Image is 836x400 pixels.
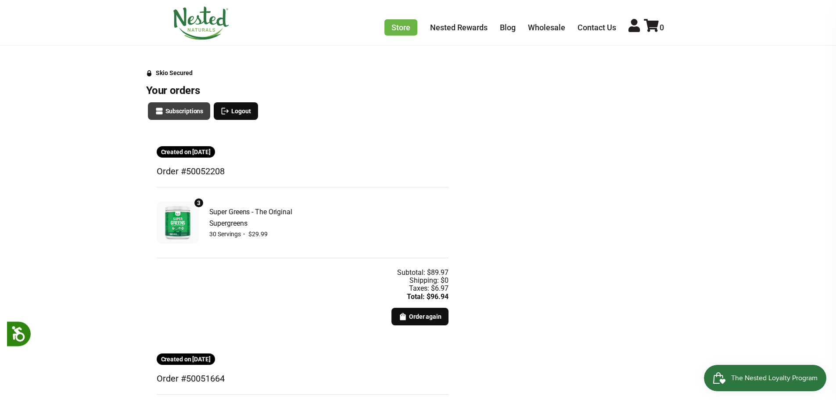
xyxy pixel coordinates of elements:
span: Subscriptions [165,106,204,116]
iframe: Button to open loyalty program pop-up [704,365,827,391]
h3: Your orders [146,84,459,97]
div: Subtotal: $89.97 [397,269,448,277]
button: Subscriptions [148,102,211,120]
div: Total: $96.94 [407,293,448,301]
span: Created on [DATE] [161,147,211,157]
img: Super Greens - The Original Supergreens [161,206,194,239]
a: Nested Rewards [430,23,488,32]
span: Created on [DATE] [161,354,211,364]
span: 0 [660,23,664,32]
div: Taxes: $6.97 [409,285,448,292]
span: 30 Servings ・ [209,231,248,238]
a: Store [384,19,417,36]
a: Blog [500,23,516,32]
button: Order again [391,308,448,325]
span: $29.99 [248,231,268,238]
button: Logout [214,102,258,120]
div: Shipping: $0 [409,277,448,285]
div: Skio Secured [156,69,193,76]
a: Contact Us [578,23,616,32]
h3: Order #50051664 [157,374,448,384]
a: Wholesale [528,23,565,32]
a: 0 [644,23,664,32]
img: Nested Naturals [172,7,230,40]
div: 3 units of item: Super Greens - The Original Supergreens [194,198,204,208]
span: Order again [409,312,441,321]
svg: Security [146,70,152,76]
span: 3 [197,198,201,208]
h3: Order #50052208 [157,166,448,177]
span: Logout [231,106,251,116]
a: Skio Secured [146,69,193,83]
span: Super Greens - The Original Supergreens [209,206,296,229]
